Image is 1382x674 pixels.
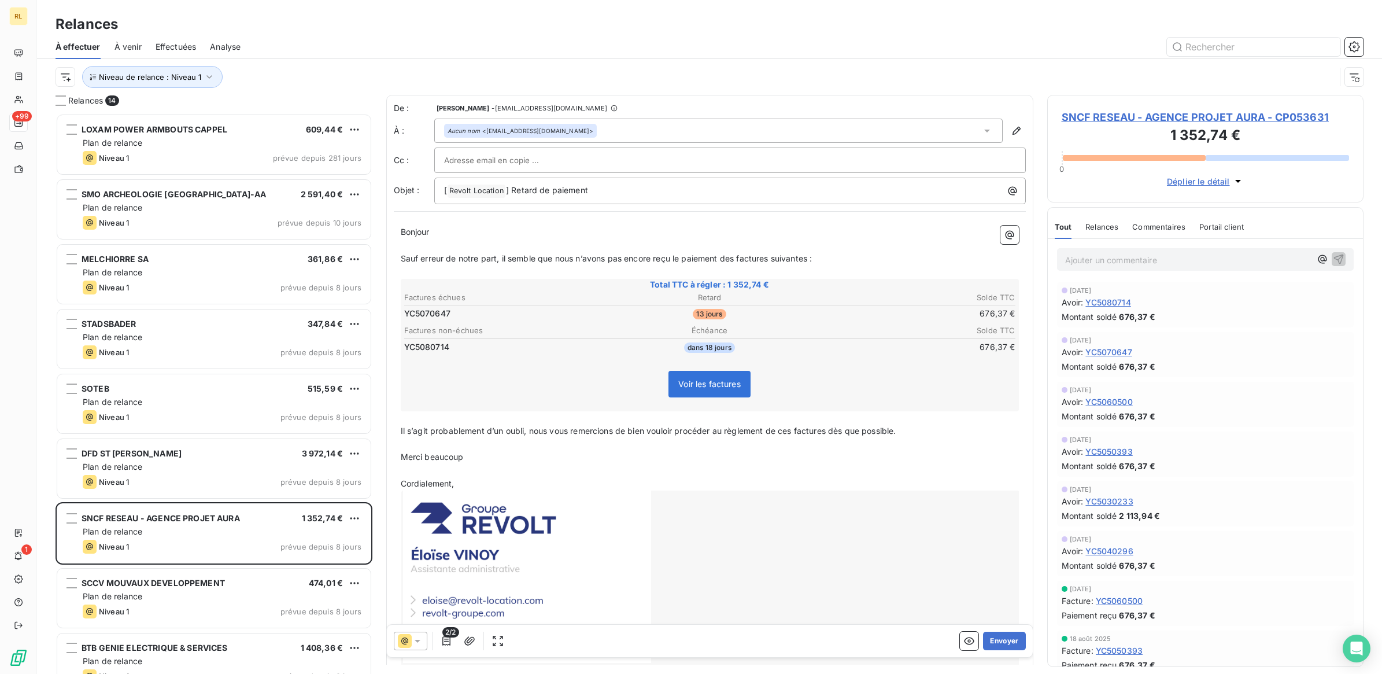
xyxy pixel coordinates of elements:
[82,124,227,134] span: LOXAM POWER ARMBOUTS CAPPEL
[678,379,741,389] span: Voir les factures
[437,105,490,112] span: [PERSON_NAME]
[99,477,129,487] span: Niveau 1
[1119,609,1155,621] span: 676,37 €
[1085,346,1132,358] span: YC5070647
[99,283,129,292] span: Niveau 1
[1062,445,1084,458] span: Avoir :
[1132,222,1185,231] span: Commentaires
[812,307,1016,320] td: 676,37 €
[1199,222,1244,231] span: Portail client
[506,185,588,195] span: ] Retard de paiement
[56,14,118,35] h3: Relances
[1070,585,1092,592] span: [DATE]
[83,138,142,148] span: Plan de relance
[401,426,896,436] span: Il s’agit probablement d’un oubli, nous vous remercions de bien vouloir procéder au règlement de ...
[280,283,361,292] span: prévue depuis 8 jours
[308,254,343,264] span: 361,86 €
[56,41,101,53] span: À effectuer
[273,153,361,163] span: prévue depuis 281 jours
[105,95,119,106] span: 14
[404,325,607,337] th: Factures non-échues
[983,632,1025,650] button: Envoyer
[156,41,197,53] span: Effectuées
[308,319,343,329] span: 347,84 €
[83,202,142,212] span: Plan de relance
[401,253,812,263] span: Sauf erreur de notre part, il semble que nous n’avons pas encore reçu le paiement des factures su...
[83,656,142,666] span: Plan de relance
[608,325,811,337] th: Échéance
[99,72,201,82] span: Niveau de relance : Niveau 1
[99,412,129,422] span: Niveau 1
[448,127,480,135] em: Aucun nom
[1062,296,1084,308] span: Avoir :
[1119,659,1155,671] span: 676,37 €
[1062,609,1117,621] span: Paiement reçu
[12,111,32,121] span: +99
[394,185,420,195] span: Objet :
[278,218,361,227] span: prévue depuis 10 jours
[608,292,811,304] th: Retard
[1070,337,1092,344] span: [DATE]
[1119,410,1155,422] span: 676,37 €
[1062,559,1117,572] span: Montant soldé
[444,185,447,195] span: [
[82,189,266,199] span: SMO ARCHEOLOGIE [GEOGRAPHIC_DATA]-AA
[812,341,1016,353] td: 676,37 €
[301,643,343,653] span: 1 408,36 €
[1059,164,1064,174] span: 0
[1085,445,1132,458] span: YC5050393
[1062,396,1084,408] span: Avoir :
[1070,436,1092,443] span: [DATE]
[83,267,142,277] span: Plan de relance
[1085,396,1132,408] span: YC5060500
[99,542,129,551] span: Niveau 1
[309,578,343,588] span: 474,01 €
[444,152,568,169] input: Adresse email en copie ...
[83,591,142,601] span: Plan de relance
[1062,510,1117,522] span: Montant soldé
[448,127,594,135] div: <[EMAIL_ADDRESS][DOMAIN_NAME]>
[401,478,454,488] span: Cordialement,
[82,643,228,653] span: BTB GENIE ELECTRIQUE & SERVICES
[448,185,505,198] span: Revolt Location
[1070,287,1092,294] span: [DATE]
[1085,222,1118,231] span: Relances
[1167,175,1230,187] span: Déplier le détail
[1119,311,1155,323] span: 676,37 €
[812,325,1016,337] th: Solde TTC
[280,348,361,357] span: prévue depuis 8 jours
[1070,486,1092,493] span: [DATE]
[442,627,459,638] span: 2/2
[401,452,464,462] span: Merci beaucoup
[1062,125,1350,148] h3: 1 352,74 €
[280,412,361,422] span: prévue depuis 8 jours
[99,218,129,227] span: Niveau 1
[1062,360,1117,373] span: Montant soldé
[99,153,129,163] span: Niveau 1
[1062,644,1093,657] span: Facture :
[1070,536,1092,543] span: [DATE]
[1062,545,1084,557] span: Avoir :
[1062,460,1117,472] span: Montant soldé
[1119,510,1160,522] span: 2 113,94 €
[83,462,142,472] span: Plan de relance
[1119,559,1155,572] span: 676,37 €
[82,319,136,329] span: STADSBADER
[99,348,129,357] span: Niveau 1
[684,342,735,353] span: dans 18 jours
[301,189,343,199] span: 2 591,40 €
[82,66,223,88] button: Niveau de relance : Niveau 1
[82,254,149,264] span: MELCHIORRE SA
[404,341,607,353] td: YC5080714
[1062,109,1350,125] span: SNCF RESEAU - AGENCE PROJET AURA - CP053631
[302,513,343,523] span: 1 352,74 €
[1085,296,1130,308] span: YC5080714
[21,544,32,555] span: 1
[1163,175,1247,188] button: Déplier le détail
[404,308,450,319] span: YC5070647
[404,292,607,304] th: Factures échues
[306,124,343,134] span: 609,44 €
[99,607,129,616] span: Niveau 1
[1062,410,1117,422] span: Montant soldé
[83,526,142,536] span: Plan de relance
